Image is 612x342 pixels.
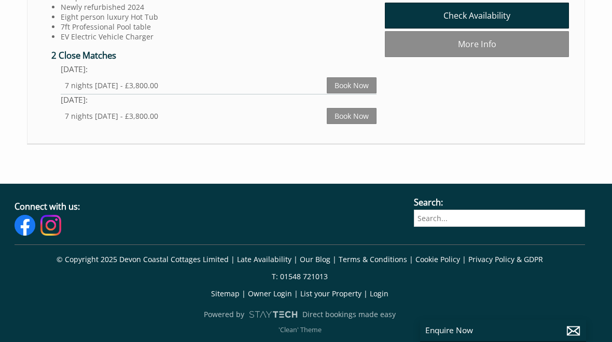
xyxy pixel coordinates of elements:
[65,111,327,121] div: 7 nights [DATE] - £3,800.00
[409,254,413,264] span: |
[15,215,35,236] img: Facebook
[15,306,585,323] a: Powered byDirect bookings made easy
[414,210,585,227] input: Search...
[364,289,368,298] span: |
[462,254,466,264] span: |
[242,289,246,298] span: |
[414,197,585,208] h3: Search:
[61,32,377,42] li: EV Electric Vehicle Charger
[211,289,240,298] a: Sitemap
[294,289,298,298] span: |
[294,254,298,264] span: |
[237,254,291,264] a: Late Availability
[468,254,543,264] a: Privacy Policy & GDPR
[327,108,377,124] a: Book Now
[61,12,377,22] li: Eight person luxury Hot Tub
[65,80,327,90] div: 7 nights [DATE] - £3,800.00
[425,325,581,336] p: Enquire Now
[57,254,229,264] a: © Copyright 2025 Devon Coastal Cottages Limited
[385,31,569,57] a: More Info
[339,254,407,264] a: Terms & Conditions
[61,94,377,105] div: [DATE]
[332,254,337,264] span: |
[248,289,292,298] a: Owner Login
[327,77,377,93] a: Book Now
[61,64,377,75] div: [DATE]
[248,308,298,321] img: scrumpy.png
[415,254,460,264] a: Cookie Policy
[300,254,330,264] a: Our Blog
[51,49,377,64] h4: 2 Close Matches
[231,254,235,264] span: |
[272,271,328,281] a: T: 01548 721013
[61,22,377,32] li: 7ft Professional Pool table
[370,289,388,298] a: Login
[385,3,569,29] a: Check Availability
[300,289,361,298] a: List your Property
[15,201,402,212] h3: Connect with us:
[15,325,585,334] p: 'Clean' Theme
[61,2,377,12] li: Newly refurbished 2024
[40,215,61,236] img: Instagram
